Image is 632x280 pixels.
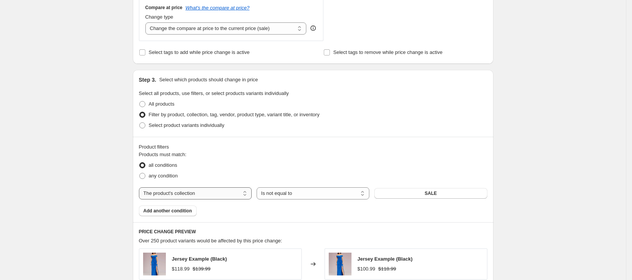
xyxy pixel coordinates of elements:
[139,238,282,244] span: Over 250 product variants would be affected by this price change:
[378,265,396,273] strike: $118.99
[145,14,173,20] span: Change type
[425,190,437,196] span: SALE
[149,162,177,168] span: all conditions
[358,256,413,262] span: Jersey Example (Black)
[143,208,192,214] span: Add another condition
[329,253,351,275] img: 58a_59526f9b-9480-4d2b-a5db-10523bb038cb_80x.jpg
[159,76,258,84] p: Select which products should change in price
[374,188,487,199] button: SALE
[149,101,175,107] span: All products
[149,112,320,117] span: Filter by product, collection, tag, vendor, product type, variant title, or inventory
[145,5,183,11] h3: Compare at price
[143,253,166,275] img: 58a_59526f9b-9480-4d2b-a5db-10523bb038cb_80x.jpg
[193,265,211,273] strike: $139.99
[358,265,375,273] div: $100.99
[139,90,289,96] span: Select all products, use filters, or select products variants individually
[139,229,487,235] h6: PRICE CHANGE PREVIEW
[309,24,317,32] div: help
[149,173,178,179] span: any condition
[186,5,250,11] button: What's the compare at price?
[149,122,224,128] span: Select product variants individually
[172,265,190,273] div: $118.99
[139,76,156,84] h2: Step 3.
[149,49,250,55] span: Select tags to add while price change is active
[139,206,197,216] button: Add another condition
[139,152,187,157] span: Products must match:
[333,49,443,55] span: Select tags to remove while price change is active
[139,143,487,151] div: Product filters
[172,256,227,262] span: Jersey Example (Black)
